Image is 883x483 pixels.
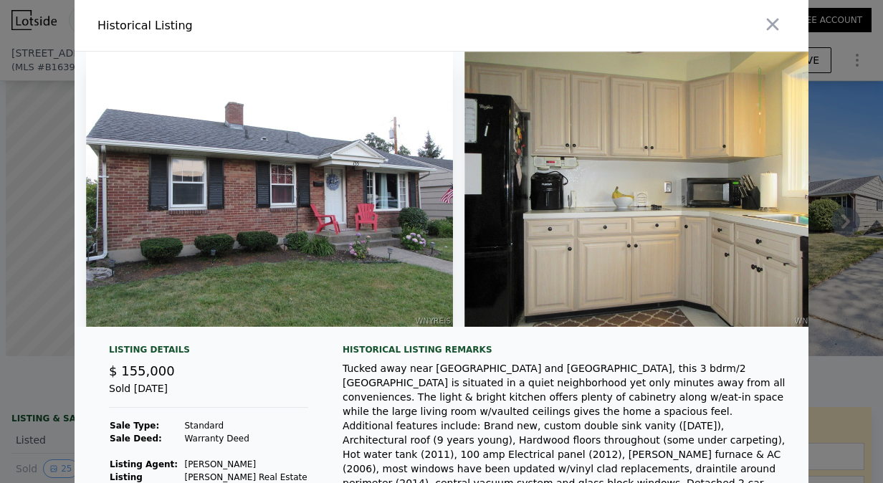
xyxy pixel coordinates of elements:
[183,432,308,445] td: Warranty Deed
[97,17,436,34] div: Historical Listing
[109,381,308,408] div: Sold [DATE]
[183,458,308,471] td: [PERSON_NAME]
[110,459,178,469] strong: Listing Agent:
[343,344,786,355] div: Historical Listing remarks
[183,419,308,432] td: Standard
[109,344,308,361] div: Listing Details
[464,52,832,327] img: Property Img
[110,434,162,444] strong: Sale Deed:
[109,363,175,378] span: $ 155,000
[86,52,453,327] img: Property Img
[110,421,159,431] strong: Sale Type:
